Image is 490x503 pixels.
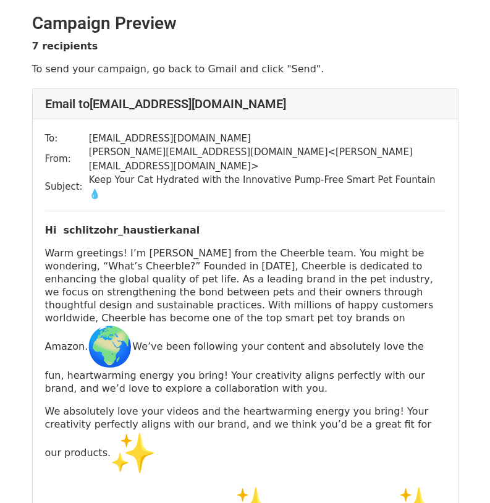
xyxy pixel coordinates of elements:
h4: Email to [EMAIL_ADDRESS][DOMAIN_NAME] [45,96,446,111]
strong: 7 recipients [32,40,98,52]
p: We absolutely love your videos and the heartwarming energy you bring! Your creativity perfectly a... [45,405,446,475]
p: To send your campaign, go back to Gmail and click "Send". [32,62,458,75]
p: Warm greetings! I’m [PERSON_NAME] from the Cheerble team. You might be wondering, “What’s Cheerbl... [45,247,446,395]
td: From: [45,145,89,173]
td: Subject: [45,173,89,201]
img: 🌍 [88,324,132,369]
b: Hi schlitzohr_haustierkanal [45,224,200,236]
iframe: Chat Widget [428,444,490,503]
td: [PERSON_NAME][EMAIL_ADDRESS][DOMAIN_NAME] < [PERSON_NAME][EMAIL_ADDRESS][DOMAIN_NAME] > [89,145,446,173]
td: To: [45,132,89,146]
img: ✨ [111,431,155,475]
td: Keep Your Cat Hydrated with the Innovative Pump-Free Smart Pet Fountain 💧 [89,173,446,201]
h2: Campaign Preview [32,13,458,34]
td: [EMAIL_ADDRESS][DOMAIN_NAME] [89,132,446,146]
